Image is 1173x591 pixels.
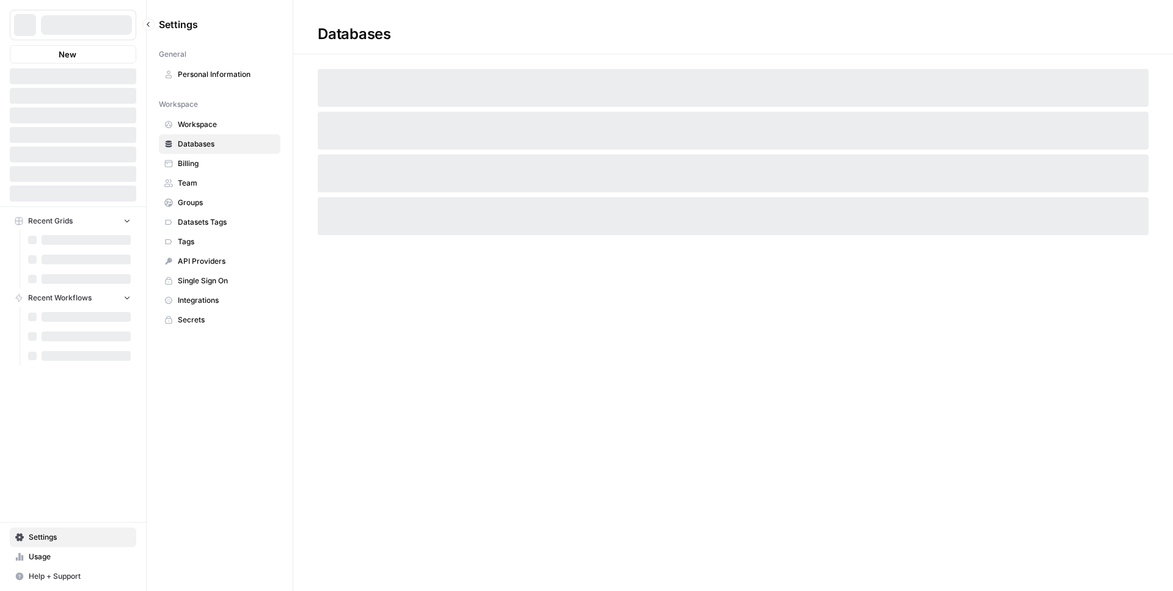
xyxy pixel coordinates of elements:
[28,292,92,303] span: Recent Workflows
[28,216,73,227] span: Recent Grids
[159,115,280,134] a: Workspace
[10,567,136,586] button: Help + Support
[159,65,280,84] a: Personal Information
[178,69,275,80] span: Personal Information
[178,178,275,189] span: Team
[10,212,136,230] button: Recent Grids
[159,193,280,212] a: Groups
[29,571,131,582] span: Help + Support
[159,212,280,232] a: Datasets Tags
[10,547,136,567] a: Usage
[159,271,280,291] a: Single Sign On
[29,532,131,543] span: Settings
[159,310,280,330] a: Secrets
[178,275,275,286] span: Single Sign On
[59,48,76,60] span: New
[10,528,136,547] a: Settings
[159,154,280,173] a: Billing
[10,289,136,307] button: Recent Workflows
[178,139,275,150] span: Databases
[178,256,275,267] span: API Providers
[29,551,131,562] span: Usage
[178,158,275,169] span: Billing
[159,252,280,271] a: API Providers
[159,99,198,110] span: Workspace
[10,45,136,63] button: New
[178,197,275,208] span: Groups
[159,291,280,310] a: Integrations
[178,295,275,306] span: Integrations
[159,49,186,60] span: General
[178,314,275,325] span: Secrets
[293,24,1173,44] div: Databases
[159,173,280,193] a: Team
[159,17,198,32] span: Settings
[178,217,275,228] span: Datasets Tags
[159,232,280,252] a: Tags
[178,119,275,130] span: Workspace
[159,134,280,154] a: Databases
[178,236,275,247] span: Tags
